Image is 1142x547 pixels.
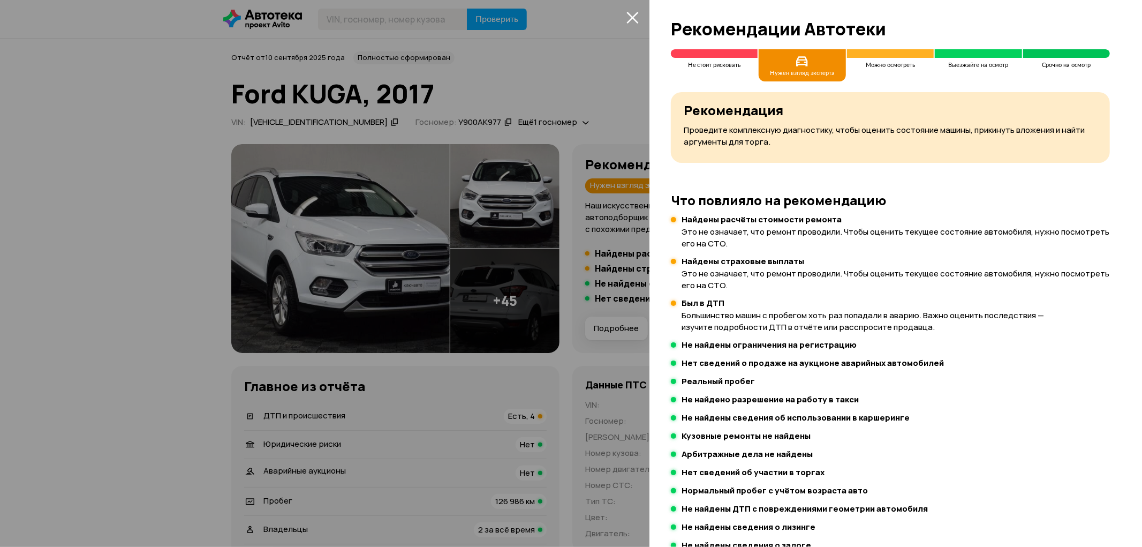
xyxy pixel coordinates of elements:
h4: Не найдено разрешение на работу в такси [682,394,859,405]
p: Это не означает, что ремонт проводили. Чтобы оценить текущее состояние автомобиля, нужно посмотре... [682,268,1110,291]
div: Выезжайте на осмотр [935,62,1022,69]
div: Можно осмотреть [847,62,934,69]
h4: Кузовные ремонты не найдены [682,431,811,441]
p: Это не означает, что ремонт проводили. Чтобы оценить текущее состояние автомобиля, нужно посмотре... [682,226,1110,250]
h3: Рекомендация [684,103,1097,118]
h4: Найдены страховые выплаты [682,256,1110,267]
h4: Арбитражные дела не найдены [682,449,813,460]
h4: Не найдены сведения о лизинге [682,522,815,533]
h4: Не найдены ДТП с повреждениями геометрии автомобиля [682,504,928,514]
h4: Был в ДТП [682,298,1110,309]
div: Нужен взгляд эксперта [770,70,835,77]
h4: Нормальный пробег с учётом возраста авто [682,485,868,496]
h4: Нет сведений об участии в торгах [682,467,825,478]
div: Не стоит рисковать [671,62,758,69]
button: закрыть [624,9,641,26]
h4: Реальный пробег [682,376,755,387]
div: Срочно на осмотр [1023,62,1110,69]
h4: Не найдены ограничения на регистрацию [682,340,857,350]
h4: Не найдены сведения об использовании в каршеринге [682,413,910,423]
h4: Найдены расчёты стоимости ремонта [682,214,1110,225]
p: Большинство машин с пробегом хоть раз попадали в аварию. Важно оценить последствия — изучите подр... [682,310,1110,333]
p: Проведите комплексную диагностику, чтобы оценить состояние машины, прикинуть вложения и найти арг... [684,124,1097,148]
h4: Нет сведений о продаже на аукционе аварийных автомобилей [682,358,944,369]
h3: Что повлияло на рекомендацию [671,193,1110,208]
